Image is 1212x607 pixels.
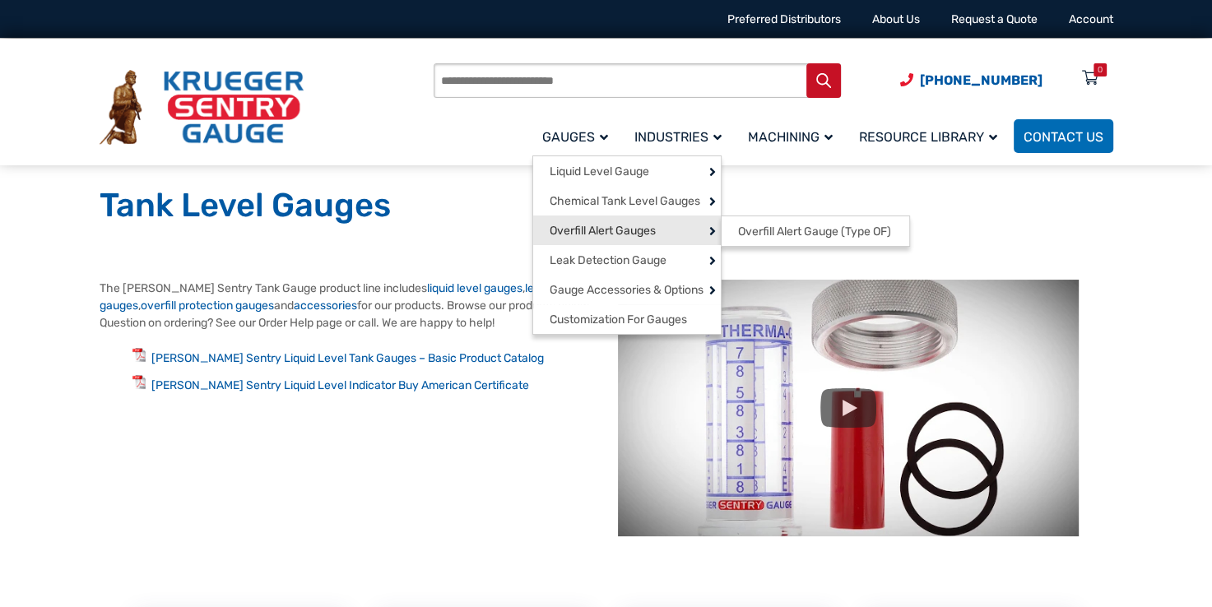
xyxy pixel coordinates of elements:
[625,117,738,155] a: Industries
[550,313,687,327] span: Customization For Gauges
[533,304,721,334] a: Customization For Gauges
[634,129,722,145] span: Industries
[618,280,1079,536] img: Tank Level Gauges
[533,275,721,304] a: Gauge Accessories & Options
[1069,12,1113,26] a: Account
[872,12,920,26] a: About Us
[920,72,1043,88] span: [PHONE_NUMBER]
[550,283,704,298] span: Gauge Accessories & Options
[1098,63,1103,76] div: 0
[294,299,357,313] a: accessories
[550,253,666,268] span: Leak Detection Gauge
[859,129,997,145] span: Resource Library
[550,224,656,239] span: Overfill Alert Gauges
[542,129,608,145] span: Gauges
[1024,129,1103,145] span: Contact Us
[533,245,721,275] a: Leak Detection Gauge
[738,117,849,155] a: Machining
[727,12,841,26] a: Preferred Distributors
[722,216,909,246] a: Overfill Alert Gauge (Type OF)
[748,129,833,145] span: Machining
[100,280,594,331] p: The [PERSON_NAME] Sentry Tank Gauge product line includes , , and for our products. Browse our pr...
[100,185,1113,226] h1: Tank Level Gauges
[533,186,721,215] a: Chemical Tank Level Gauges
[532,117,625,155] a: Gauges
[738,225,891,239] span: Overfill Alert Gauge (Type OF)
[533,156,721,186] a: Liquid Level Gauge
[151,378,529,392] a: [PERSON_NAME] Sentry Liquid Level Indicator Buy American Certificate
[849,117,1014,155] a: Resource Library
[100,70,304,146] img: Krueger Sentry Gauge
[550,194,700,209] span: Chemical Tank Level Gauges
[151,351,544,365] a: [PERSON_NAME] Sentry Liquid Level Tank Gauges – Basic Product Catalog
[427,281,522,295] a: liquid level gauges
[141,299,274,313] a: overfill protection gauges
[951,12,1038,26] a: Request a Quote
[900,70,1043,90] a: Phone Number (920) 434-8860
[533,215,721,245] a: Overfill Alert Gauges
[550,164,649,179] span: Liquid Level Gauge
[1014,119,1113,153] a: Contact Us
